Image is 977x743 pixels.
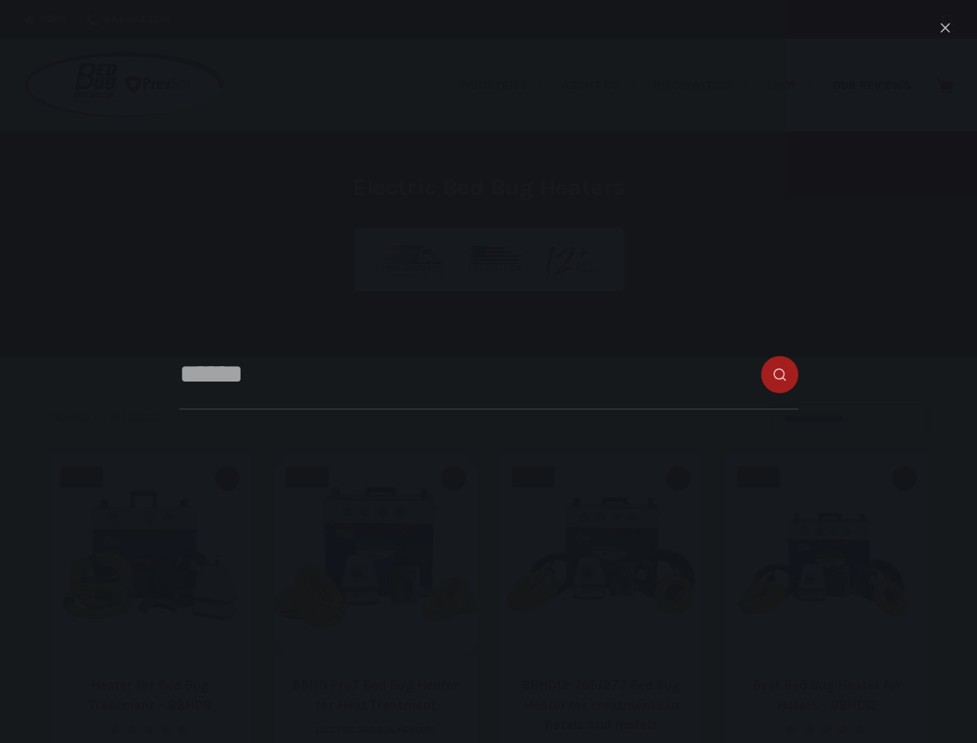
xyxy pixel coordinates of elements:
div: Rated 4.67 out of 5 [108,723,191,734]
a: Shop [757,39,822,132]
button: Quick view toggle [215,466,240,491]
span: SALE [286,466,329,488]
button: Quick view toggle [892,466,917,491]
h1: Electric Bed Bug Heaters [199,170,779,205]
a: Heater for Bed Bug Treatment – BBHD8 [88,677,212,713]
a: Information [644,39,757,132]
button: Quick view toggle [666,466,691,491]
a: About Us [552,39,644,132]
a: BBHD12-265/277 Bed Bug Heater for treatments in hotels and motels [521,677,681,732]
a: Industries [449,39,552,132]
button: Quick view toggle [441,466,466,491]
a: Best Bed Bug Heater for Hotels - BBHD12 [726,454,928,657]
a: Our Reviews [822,39,921,132]
div: Rated 5.00 out of 5 [785,723,868,734]
button: Open LiveChat chat widget [12,6,59,53]
p: Showing all 10 results [49,412,159,426]
a: Heater for Bed Bug Treatment - BBHD8 [49,454,251,657]
span: SALE [60,466,103,488]
span: SALE [737,466,780,488]
select: Shop order [772,404,928,435]
a: BBHD12-265/277 Bed Bug Heater for treatments in hotels and motels [500,454,703,657]
button: Search [942,14,954,26]
a: BBHD Pro7 Bed Bug Heater for Heat Treatment [275,454,477,657]
span: SALE [512,466,555,488]
a: Best Bed Bug Heater for Hotels – BBHD12 [753,677,902,713]
img: Prevsol/Bed Bug Heat Doctor [23,51,226,120]
a: Electric Bed Bug Heaters [316,724,436,735]
nav: Primary [449,39,921,132]
a: BBHD Pro7 Bed Bug Heater for Heat Treatment [292,677,459,713]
